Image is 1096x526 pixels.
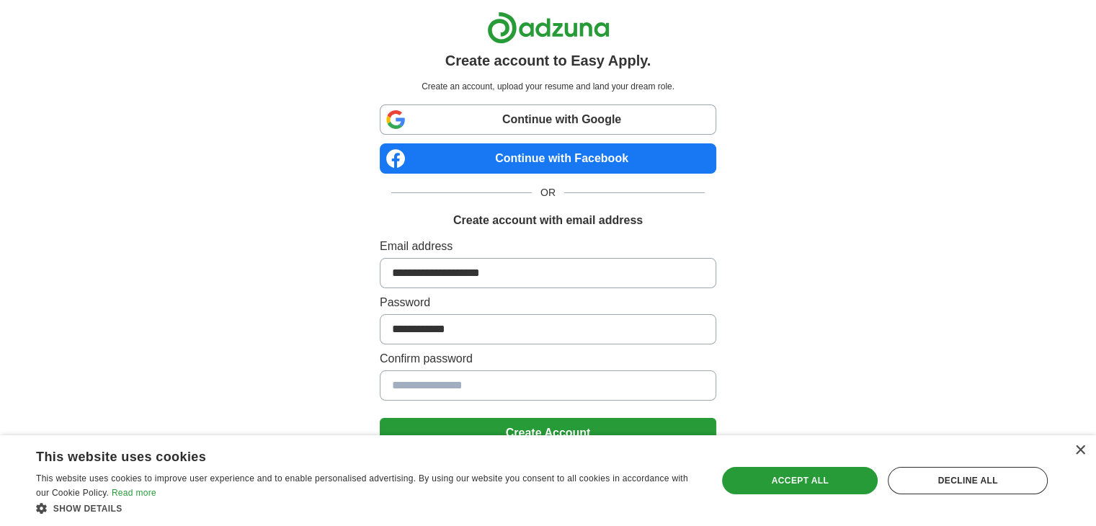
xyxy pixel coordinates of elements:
div: Close [1074,445,1085,456]
a: Continue with Google [380,104,716,135]
div: Show details [36,501,697,515]
span: OR [532,185,564,200]
div: This website uses cookies [36,444,661,465]
label: Password [380,294,716,311]
a: Continue with Facebook [380,143,716,174]
span: This website uses cookies to improve user experience and to enable personalised advertising. By u... [36,473,688,498]
img: Adzuna logo [487,12,610,44]
a: Read more, opens a new window [112,488,156,498]
div: Decline all [888,467,1048,494]
label: Email address [380,238,716,255]
h1: Create account with email address [453,212,643,229]
h1: Create account to Easy Apply. [445,50,651,71]
label: Confirm password [380,350,716,367]
div: Accept all [722,467,878,494]
p: Create an account, upload your resume and land your dream role. [383,80,713,93]
span: Show details [53,504,122,514]
button: Create Account [380,418,716,448]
